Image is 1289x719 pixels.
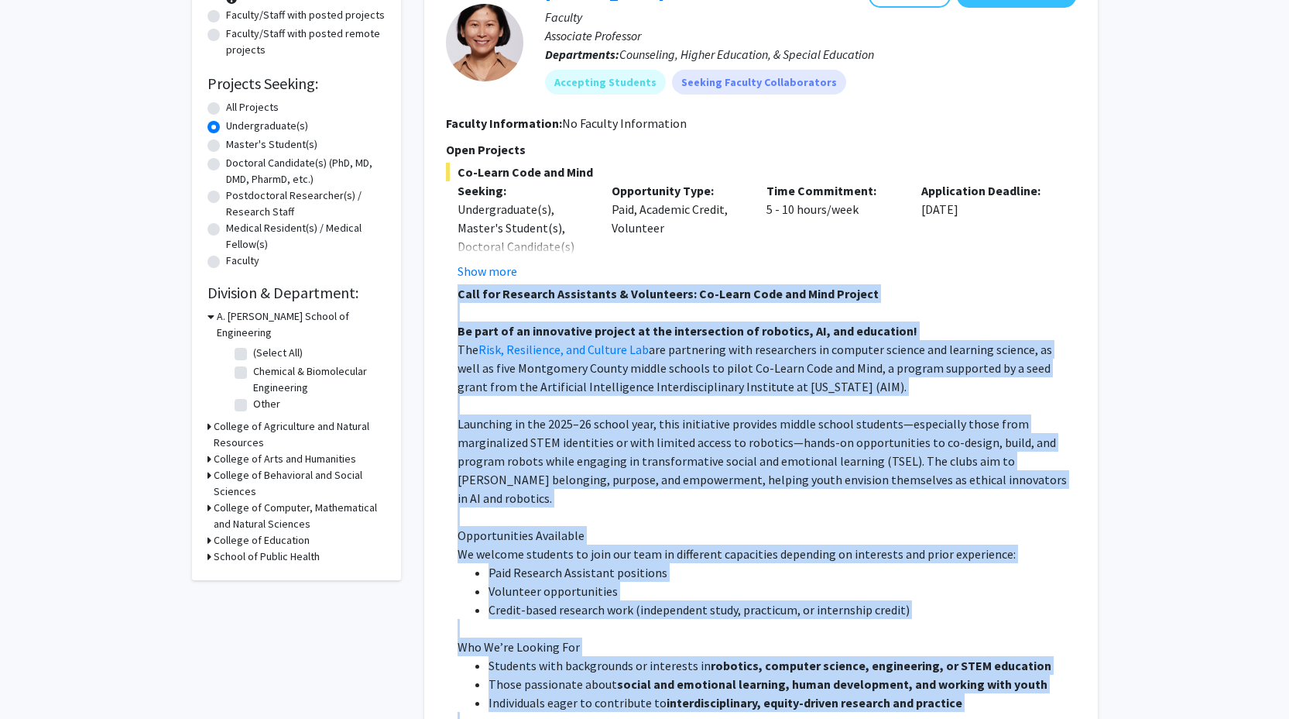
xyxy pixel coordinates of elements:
label: Faculty/Staff with posted projects [226,7,385,23]
h3: College of Behavioral and Social Sciences [214,467,386,500]
li: Paid Research Assistant positions [489,563,1076,582]
div: 5 - 10 hours/week [755,181,910,280]
iframe: Chat [12,649,66,707]
strong: robotics, computer science, engineering, or STEM education [711,658,1051,673]
span: Opportunities Available [458,528,585,543]
button: Show more [458,262,517,280]
p: Seeking: [458,181,589,200]
h2: Projects Seeking: [207,74,386,93]
span: Counseling, Higher Education, & Special Education [619,46,874,62]
strong: Be part of an innovative project at the intersection of robotics, AI, and education! [458,323,917,339]
span: The [458,342,478,357]
strong: social and emotional learning, human development, and working with youth [617,676,1047,692]
mat-chip: Seeking Faculty Collaborators [672,70,846,95]
label: Master's Student(s) [226,136,317,153]
span: Who We’re Looking For [458,639,580,655]
label: Faculty [226,253,259,269]
strong: interdisciplinary, equity-driven research and practice [667,695,962,710]
span: We welcome students to join our team in different capacities depending on interests and prior exp... [458,546,1016,562]
label: Other [253,396,280,412]
label: (Select All) [253,345,303,361]
label: Medical Resident(s) / Medical Fellow(s) [226,220,386,253]
h3: College of Education [214,532,310,549]
span: Launching in the 2025–26 school year, this initiative provides middle school students—especially ... [458,416,1067,506]
div: Undergraduate(s), Master's Student(s), Doctoral Candidate(s) (PhD, MD, DMD, PharmD, etc.) [458,200,589,293]
h3: College of Arts and Humanities [214,451,356,467]
p: Application Deadline: [921,181,1053,200]
h3: A. [PERSON_NAME] School of Engineering [217,308,386,341]
li: Individuals eager to contribute to [489,693,1076,712]
p: Open Projects [446,140,1076,159]
li: Volunteer opportunities [489,582,1076,600]
label: Chemical & Biomolecular Engineering [253,363,382,396]
label: Undergraduate(s) [226,118,308,134]
a: Risk, Resilience, and Culture Lab [478,342,649,357]
h3: College of Computer, Mathematical and Natural Sciences [214,500,386,532]
div: Paid, Academic Credit, Volunteer [600,181,755,280]
b: Departments: [545,46,619,62]
h2: Division & Department: [207,284,386,302]
label: Faculty/Staff with posted remote projects [226,26,386,58]
h3: School of Public Health [214,549,320,565]
label: All Projects [226,99,279,115]
li: Credit-based research work (independent study, practicum, or internship credit) [489,600,1076,619]
p: Associate Professor [545,26,1076,45]
p: Faculty [545,8,1076,26]
div: [DATE] [910,181,1064,280]
h3: College of Agriculture and Natural Resources [214,418,386,451]
span: No Faculty Information [562,115,687,131]
p: Opportunity Type: [612,181,743,200]
li: Those passionate about [489,675,1076,693]
label: Postdoctoral Researcher(s) / Research Staff [226,187,386,220]
span: Co-Learn Code and Mind [446,163,1076,181]
p: Time Commitment: [766,181,898,200]
span: are partnering with researchers in computer science and learning science, as well as five Montgom... [458,342,1052,394]
label: Doctoral Candidate(s) (PhD, MD, DMD, PharmD, etc.) [226,155,386,187]
strong: Call for Research Assistants & Volunteers: Co-Learn Code and Mind Project [458,286,879,301]
mat-chip: Accepting Students [545,70,666,95]
b: Faculty Information: [446,115,562,131]
li: Students with backgrounds or interests in [489,656,1076,675]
